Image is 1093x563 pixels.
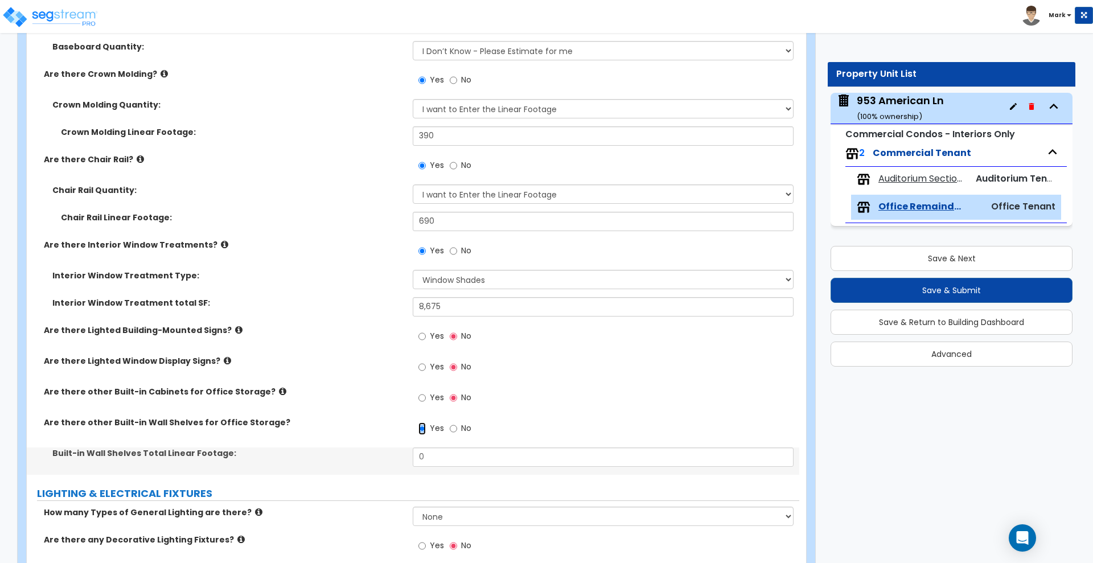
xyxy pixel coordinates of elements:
label: Are there Chair Rail? [44,154,404,165]
img: tenants.png [857,200,870,214]
span: No [461,330,471,342]
input: Yes [418,245,426,257]
i: click for more info! [255,508,262,516]
span: Yes [430,361,444,372]
span: No [461,245,471,256]
img: avatar.png [1021,6,1041,26]
span: Yes [430,422,444,434]
span: Yes [430,540,444,551]
i: click for more info! [161,69,168,78]
i: click for more info! [235,326,243,334]
input: Yes [418,422,426,435]
label: Are there Crown Molding? [44,68,404,80]
label: Baseboard Quantity: [52,41,404,52]
input: No [450,422,457,435]
label: LIGHTING & ELECTRICAL FIXTURES [37,486,799,501]
span: Yes [430,74,444,85]
label: Are there Interior Window Treatments? [44,239,404,250]
i: click for more info! [237,535,245,544]
span: Yes [430,159,444,171]
label: Are there Lighted Window Display Signs? [44,355,404,367]
i: click for more info! [221,240,228,249]
span: Commercial Tenant [873,146,971,159]
label: Are there other Built-in Wall Shelves for Office Storage? [44,417,404,428]
input: No [450,361,457,373]
span: Auditorium Tenant [976,172,1063,185]
input: Yes [418,392,426,404]
small: Commercial Condos - Interiors Only [845,128,1015,141]
label: Are there Lighted Building-Mounted Signs? [44,324,404,336]
span: Yes [430,330,444,342]
input: Yes [418,159,426,172]
span: No [461,361,471,372]
img: building.svg [836,93,851,108]
input: Yes [418,74,426,87]
label: Chair Rail Quantity: [52,184,404,196]
label: Chair Rail Linear Footage: [61,212,404,223]
input: Yes [418,361,426,373]
button: Advanced [831,342,1073,367]
label: Interior Window Treatment Type: [52,270,404,281]
label: Are there any Decorative Lighting Fixtures? [44,534,404,545]
span: No [461,392,471,403]
span: No [461,422,471,434]
input: No [450,540,457,552]
button: Save & Submit [831,278,1073,303]
input: No [450,392,457,404]
button: Save & Return to Building Dashboard [831,310,1073,335]
input: No [450,330,457,343]
div: Property Unit List [836,68,1067,81]
input: No [450,74,457,87]
span: Yes [430,245,444,256]
label: Crown Molding Linear Footage: [61,126,404,138]
i: click for more info! [224,356,231,365]
input: Yes [418,330,426,343]
div: Open Intercom Messenger [1009,524,1036,552]
input: No [450,159,457,172]
span: Office Remainder 96373 [878,200,966,213]
span: Office Tenant [991,200,1055,213]
span: Auditorium Section 4000 [878,172,966,186]
img: tenants.png [857,172,870,186]
label: Crown Molding Quantity: [52,99,404,110]
span: No [461,159,471,171]
label: Are there other Built-in Cabinets for Office Storage? [44,386,404,397]
button: Save & Next [831,246,1073,271]
div: 953 American Ln [857,93,944,122]
i: click for more info! [279,387,286,396]
label: How many Types of General Lighting are there? [44,507,404,518]
input: Yes [418,540,426,552]
b: Mark [1049,11,1066,19]
small: ( 100 % ownership) [857,111,922,122]
span: Yes [430,392,444,403]
input: No [450,245,457,257]
label: Built-in Wall Shelves Total Linear Footage: [52,447,404,459]
span: No [461,74,471,85]
i: click for more info! [137,155,144,163]
img: tenants.png [845,147,859,161]
label: Interior Window Treatment total SF: [52,297,404,309]
span: No [461,540,471,551]
span: 2 [859,146,865,159]
img: logo_pro_r.png [2,6,98,28]
span: 953 American Ln [836,93,944,122]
